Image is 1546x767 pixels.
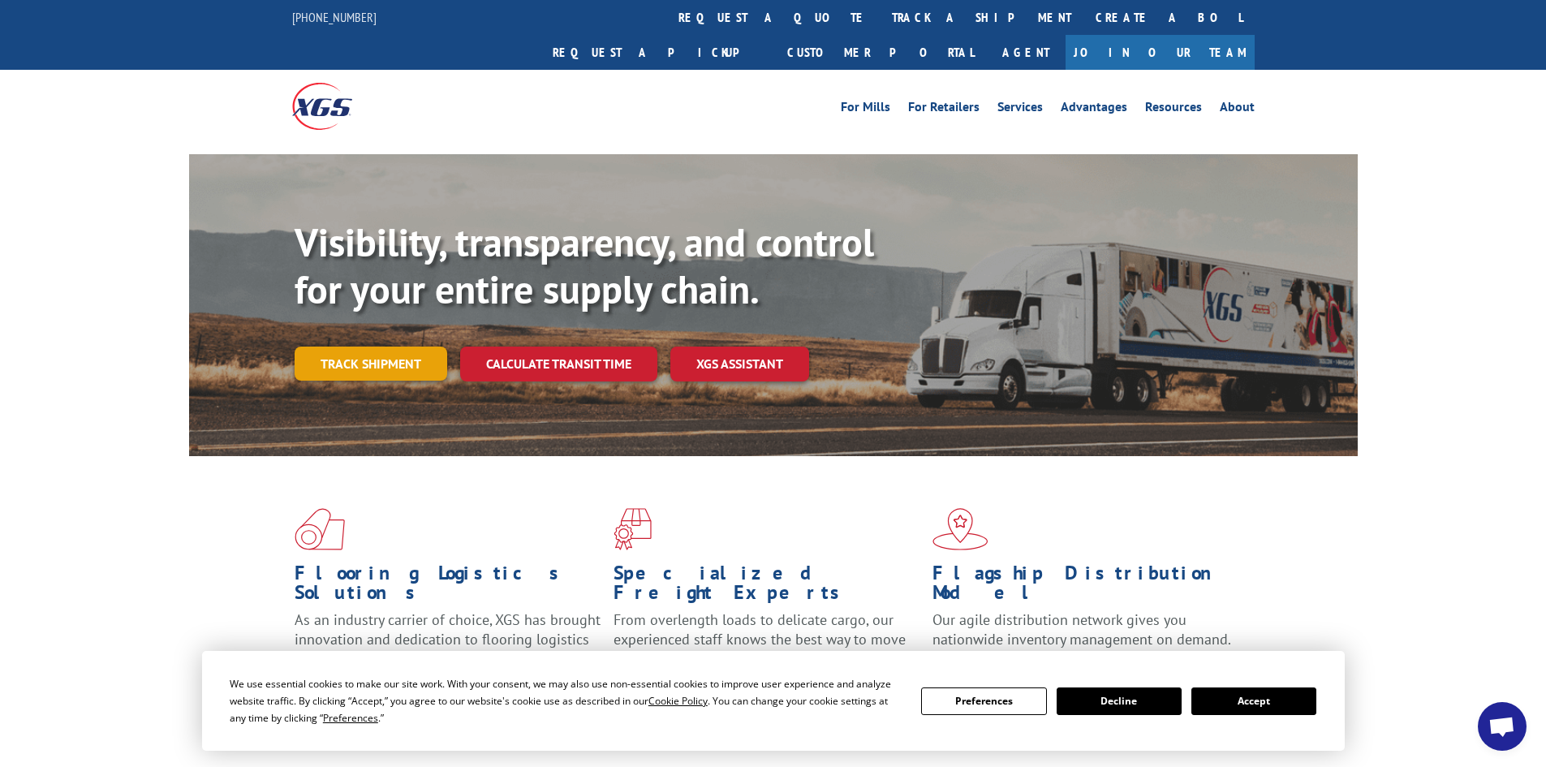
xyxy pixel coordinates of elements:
img: xgs-icon-flagship-distribution-model-red [932,508,988,550]
img: xgs-icon-total-supply-chain-intelligence-red [295,508,345,550]
span: Preferences [323,711,378,725]
button: Preferences [921,687,1046,715]
a: For Mills [841,101,890,118]
h1: Specialized Freight Experts [614,563,920,610]
a: Advantages [1061,101,1127,118]
h1: Flooring Logistics Solutions [295,563,601,610]
div: We use essential cookies to make our site work. With your consent, we may also use non-essential ... [230,675,902,726]
p: From overlength loads to delicate cargo, our experienced staff knows the best way to move your fr... [614,610,920,683]
a: Services [997,101,1043,118]
a: For Retailers [908,101,980,118]
div: Open chat [1478,702,1527,751]
span: Cookie Policy [648,694,708,708]
a: [PHONE_NUMBER] [292,9,377,25]
button: Accept [1191,687,1316,715]
span: As an industry carrier of choice, XGS has brought innovation and dedication to flooring logistics... [295,610,601,668]
a: Calculate transit time [460,347,657,381]
a: Customer Portal [775,35,986,70]
b: Visibility, transparency, and control for your entire supply chain. [295,217,874,314]
a: Request a pickup [540,35,775,70]
a: Track shipment [295,347,447,381]
a: Agent [986,35,1066,70]
img: xgs-icon-focused-on-flooring-red [614,508,652,550]
h1: Flagship Distribution Model [932,563,1239,610]
a: About [1220,101,1255,118]
span: Our agile distribution network gives you nationwide inventory management on demand. [932,610,1231,649]
a: Resources [1145,101,1202,118]
div: Cookie Consent Prompt [202,651,1345,751]
button: Decline [1057,687,1182,715]
a: XGS ASSISTANT [670,347,809,381]
a: Join Our Team [1066,35,1255,70]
